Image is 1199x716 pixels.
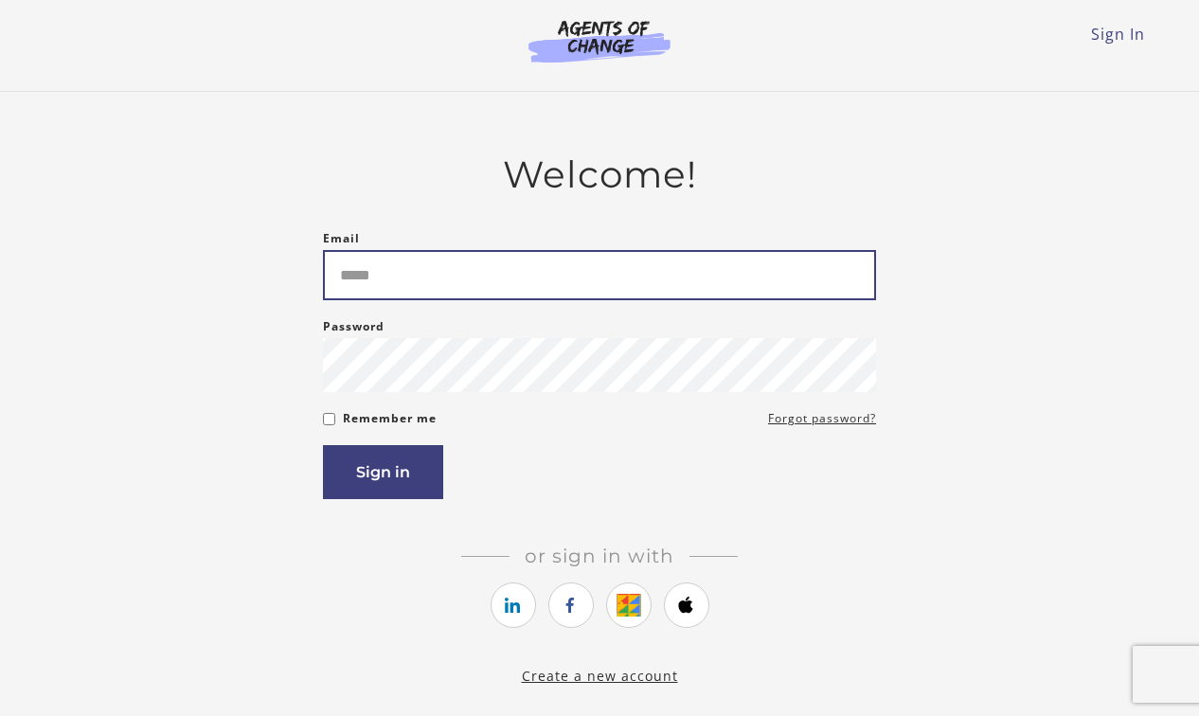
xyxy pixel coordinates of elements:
a: Forgot password? [768,407,876,430]
label: Password [323,315,385,338]
h2: Welcome! [323,152,876,197]
span: Or sign in with [510,545,689,567]
a: https://courses.thinkific.com/users/auth/linkedin?ss%5Breferral%5D=&ss%5Buser_return_to%5D=&ss%5B... [491,582,536,628]
a: https://courses.thinkific.com/users/auth/google?ss%5Breferral%5D=&ss%5Buser_return_to%5D=&ss%5Bvi... [606,582,652,628]
a: Sign In [1091,24,1145,45]
button: Sign in [323,445,443,499]
img: Agents of Change Logo [509,19,690,63]
label: Email [323,227,360,250]
a: Create a new account [522,667,678,685]
a: https://courses.thinkific.com/users/auth/facebook?ss%5Breferral%5D=&ss%5Buser_return_to%5D=&ss%5B... [548,582,594,628]
a: https://courses.thinkific.com/users/auth/apple?ss%5Breferral%5D=&ss%5Buser_return_to%5D=&ss%5Bvis... [664,582,709,628]
label: Remember me [343,407,437,430]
